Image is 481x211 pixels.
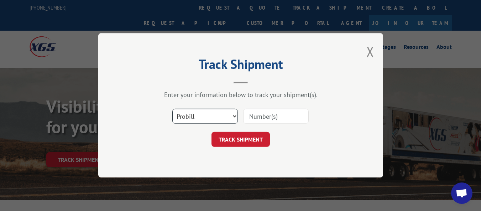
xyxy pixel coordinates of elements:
input: Number(s) [243,109,309,124]
div: Open chat [451,182,472,204]
button: Close modal [366,42,374,61]
button: TRACK SHIPMENT [211,132,270,147]
h2: Track Shipment [134,59,347,73]
div: Enter your information below to track your shipment(s). [134,91,347,99]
